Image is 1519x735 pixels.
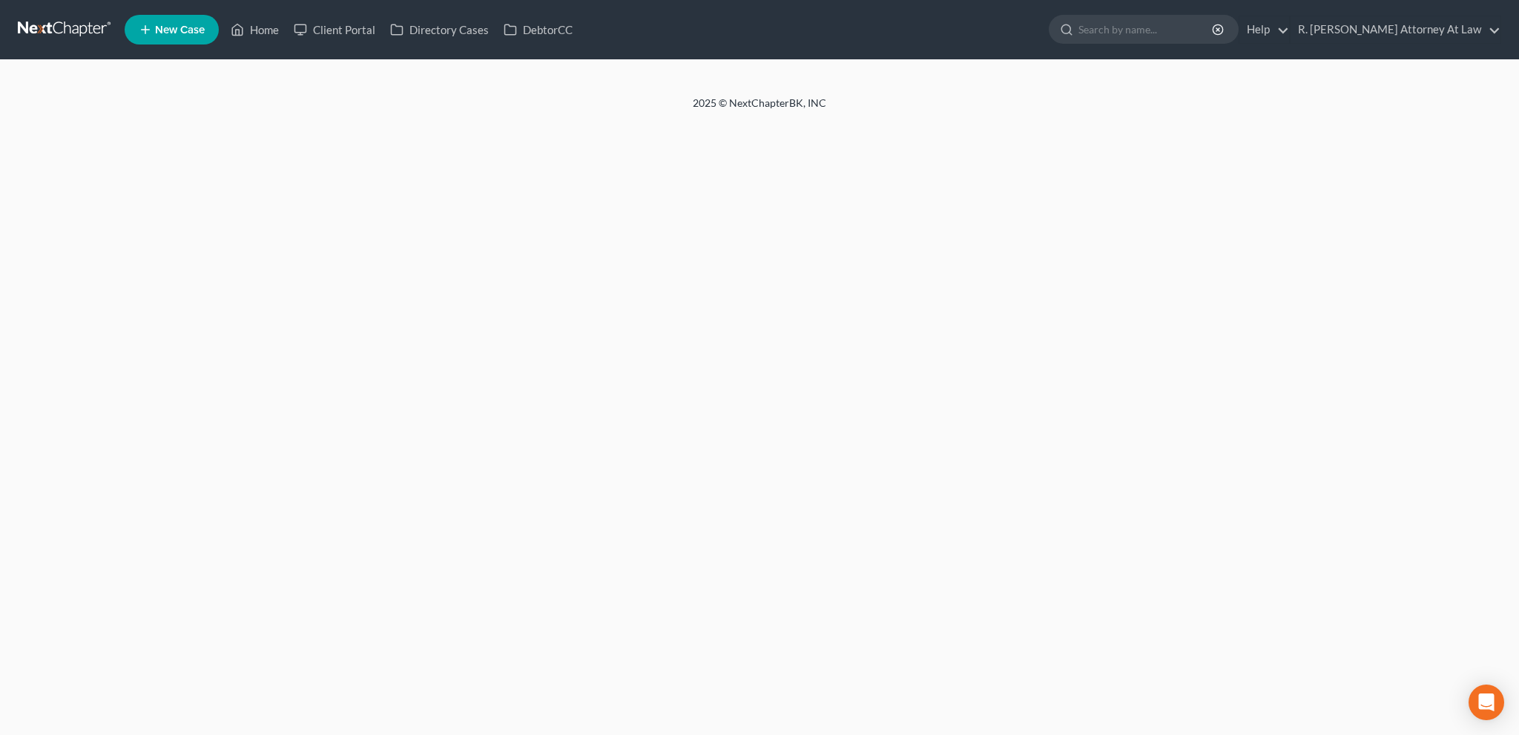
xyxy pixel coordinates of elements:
[1469,685,1504,720] div: Open Intercom Messenger
[1239,16,1289,43] a: Help
[496,16,580,43] a: DebtorCC
[155,24,205,36] span: New Case
[1078,16,1214,43] input: Search by name...
[337,96,1182,122] div: 2025 © NextChapterBK, INC
[223,16,286,43] a: Home
[1291,16,1500,43] a: R. [PERSON_NAME] Attorney At Law
[286,16,383,43] a: Client Portal
[383,16,496,43] a: Directory Cases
